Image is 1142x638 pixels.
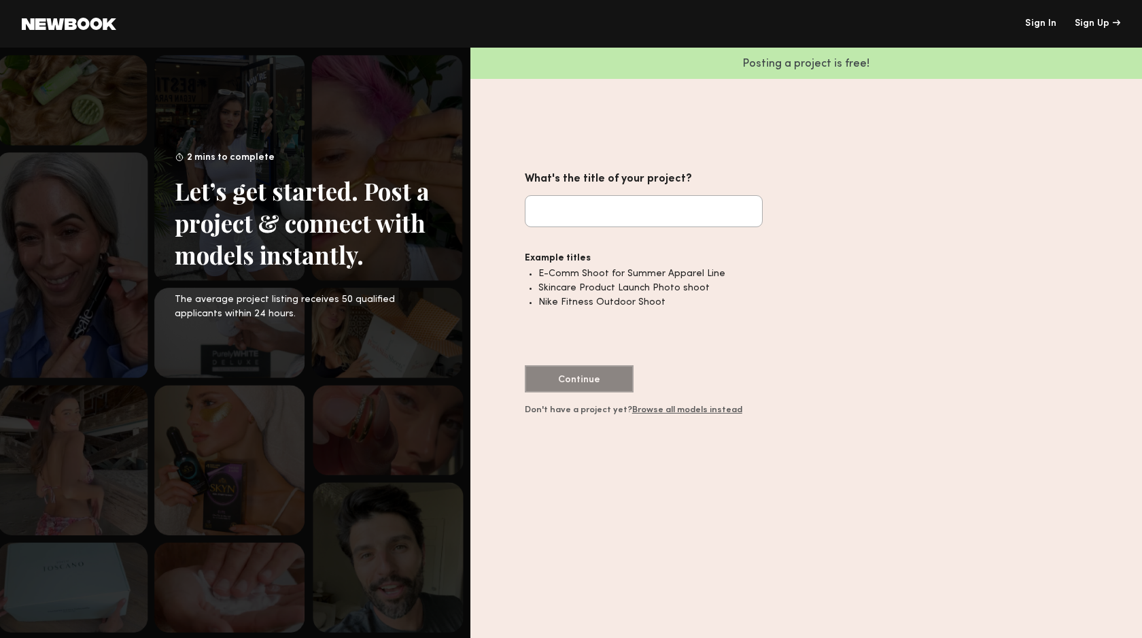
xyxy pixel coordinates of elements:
li: E-Comm Shoot for Summer Apparel Line [538,267,763,281]
div: Don't have a project yet? [525,406,763,415]
div: Let’s get started. Post a project & connect with models instantly. [175,175,430,271]
div: 2 mins to complete [175,150,430,171]
div: Example titles [525,250,763,267]
li: Nike Fitness Outdoor Shoot [538,295,763,309]
div: What's the title of your project? [525,170,763,188]
a: Browse all models instead [632,406,742,414]
div: The average project listing receives 50 qualified applicants within 24 hours. [175,292,430,321]
a: Sign Up [1075,19,1120,29]
li: Skincare Product Launch Photo shoot [538,281,763,295]
a: Sign In [1025,19,1056,29]
input: What's the title of your project? [525,195,763,227]
p: Posting a project is free! [470,58,1142,70]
